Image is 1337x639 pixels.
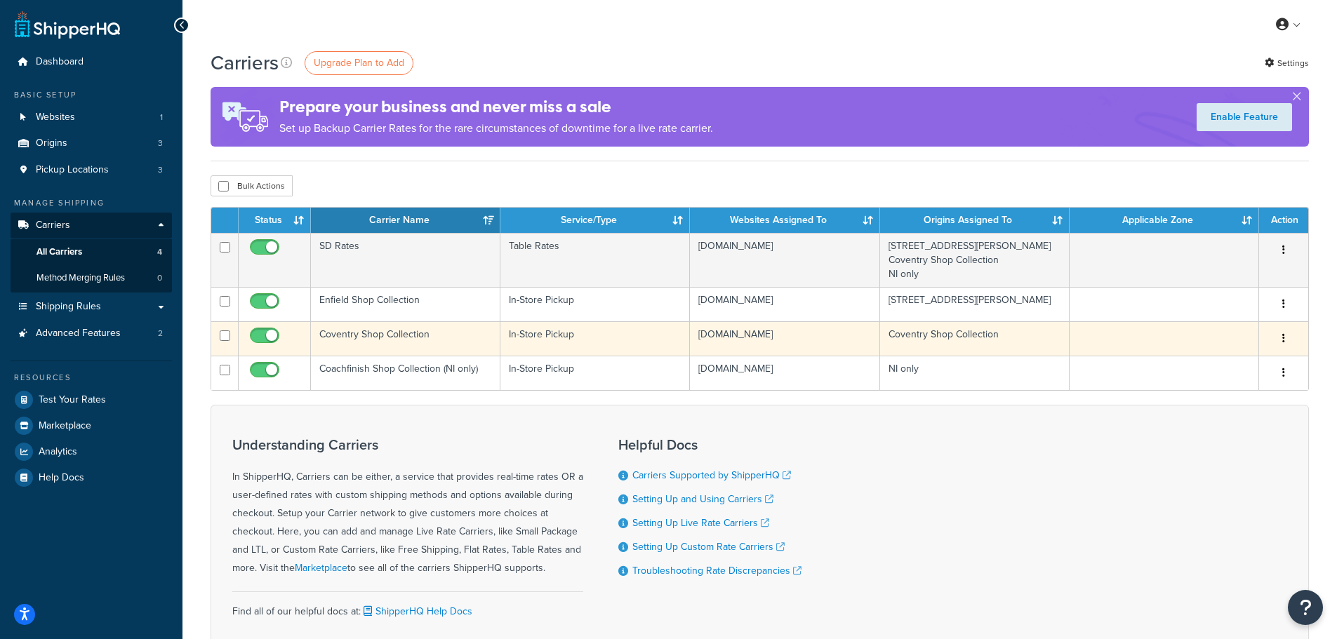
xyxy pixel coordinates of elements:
a: Websites 1 [11,105,172,130]
td: [DOMAIN_NAME] [690,233,879,287]
span: Marketplace [39,420,91,432]
a: Shipping Rules [11,294,172,320]
img: ad-rules-rateshop-fe6ec290ccb7230408bd80ed9643f0289d75e0ffd9eb532fc0e269fcd187b520.png [211,87,279,147]
span: Origins [36,137,67,149]
span: Test Your Rates [39,394,106,406]
li: Advanced Features [11,321,172,347]
td: [DOMAIN_NAME] [690,356,879,390]
td: [STREET_ADDRESS][PERSON_NAME] [880,287,1070,321]
span: 2 [158,328,163,339]
a: Analytics [11,439,172,464]
span: 3 [158,137,163,149]
td: Table Rates [500,233,690,287]
a: Dashboard [11,49,172,75]
a: Advanced Features 2 [11,321,172,347]
a: Marketplace [295,560,347,575]
a: Setting Up Custom Rate Carriers [632,539,785,554]
a: Enable Feature [1197,103,1292,131]
a: Test Your Rates [11,387,172,412]
th: Service/Type: activate to sort column ascending [500,208,690,233]
li: Websites [11,105,172,130]
li: All Carriers [11,239,172,265]
div: Find all of our helpful docs at: [232,591,583,621]
a: Settings [1265,53,1309,73]
span: 1 [160,112,163,123]
p: Set up Backup Carrier Rates for the rare circumstances of downtime for a live rate carrier. [279,119,713,138]
span: Pickup Locations [36,164,109,176]
li: Method Merging Rules [11,265,172,291]
a: Pickup Locations 3 [11,157,172,183]
th: Action [1259,208,1308,233]
th: Status: activate to sort column ascending [239,208,311,233]
h3: Understanding Carriers [232,437,583,452]
span: Dashboard [36,56,84,68]
td: SD Rates [311,233,500,287]
th: Applicable Zone: activate to sort column ascending [1070,208,1259,233]
span: Help Docs [39,472,84,484]
td: In-Store Pickup [500,321,690,356]
h4: Prepare your business and never miss a sale [279,95,713,119]
span: Advanced Features [36,328,121,339]
h1: Carriers [211,49,279,76]
th: Websites Assigned To: activate to sort column ascending [690,208,879,233]
td: [DOMAIN_NAME] [690,287,879,321]
li: Carriers [11,213,172,292]
div: Manage Shipping [11,197,172,209]
td: [DOMAIN_NAME] [690,321,879,356]
h3: Helpful Docs [618,437,801,452]
button: Bulk Actions [211,175,293,196]
a: Origins 3 [11,130,172,156]
a: ShipperHQ Help Docs [361,604,472,619]
a: Upgrade Plan to Add [305,51,413,75]
div: In ShipperHQ, Carriers can be either, a service that provides real-time rates OR a user-defined r... [232,437,583,577]
a: Carriers Supported by ShipperHQ [632,468,791,483]
a: Carriers [11,213,172,238]
span: 3 [158,164,163,176]
div: Resources [11,372,172,384]
a: Setting Up and Using Carriers [632,492,773,506]
a: Help Docs [11,465,172,490]
li: Pickup Locations [11,157,172,183]
div: Basic Setup [11,89,172,101]
th: Carrier Name: activate to sort column ascending [311,208,500,233]
span: All Carriers [36,246,82,258]
span: Method Merging Rules [36,272,125,284]
a: Troubleshooting Rate Discrepancies [632,563,801,578]
td: Coachfinish Shop Collection (NI only) [311,356,500,390]
td: In-Store Pickup [500,356,690,390]
td: [STREET_ADDRESS][PERSON_NAME] Coventry Shop Collection NI only [880,233,1070,287]
a: Setting Up Live Rate Carriers [632,516,769,530]
td: Enfield Shop Collection [311,287,500,321]
span: Upgrade Plan to Add [314,55,404,70]
li: Origins [11,130,172,156]
a: ShipperHQ Home [15,11,120,39]
span: 4 [157,246,162,258]
span: Websites [36,112,75,123]
span: 0 [157,272,162,284]
th: Origins Assigned To: activate to sort column ascending [880,208,1070,233]
a: All Carriers 4 [11,239,172,265]
a: Marketplace [11,413,172,438]
span: Carriers [36,220,70,231]
td: In-Store Pickup [500,287,690,321]
span: Shipping Rules [36,301,101,313]
span: Analytics [39,446,77,458]
td: Coventry Shop Collection [880,321,1070,356]
td: NI only [880,356,1070,390]
a: Method Merging Rules 0 [11,265,172,291]
td: Coventry Shop Collection [311,321,500,356]
button: Open Resource Center [1288,590,1323,625]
